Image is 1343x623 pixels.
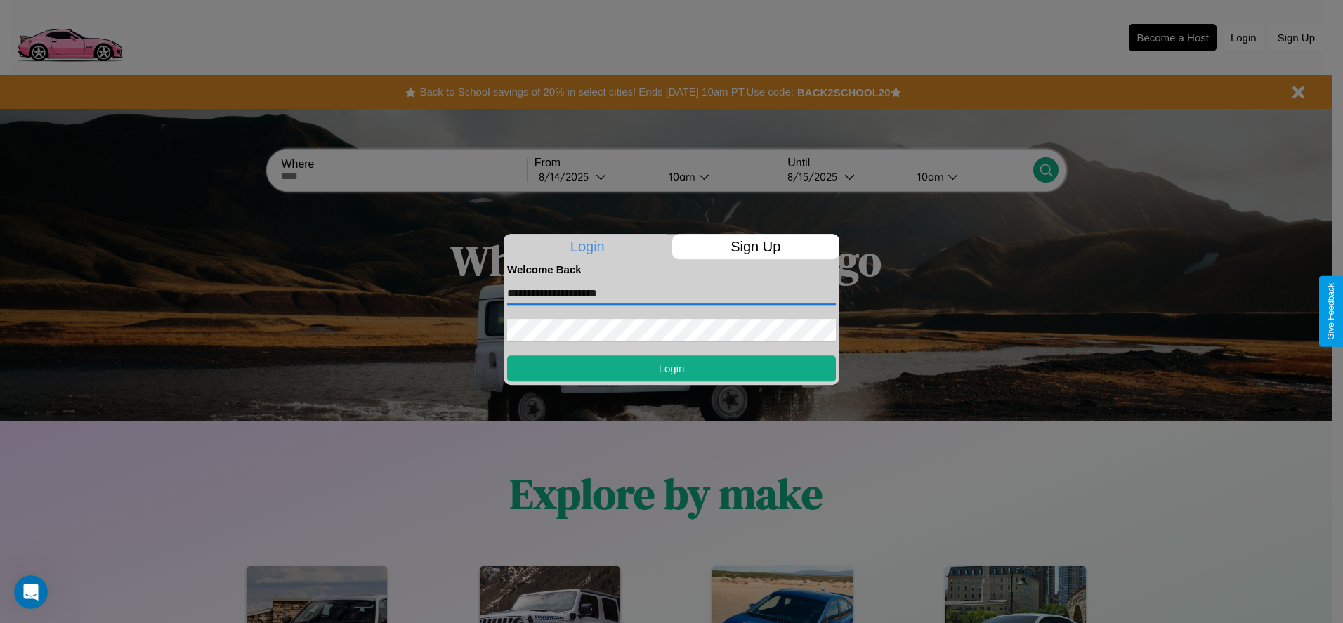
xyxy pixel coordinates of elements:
[14,575,48,609] iframe: Intercom live chat
[672,234,840,259] p: Sign Up
[504,234,671,259] p: Login
[1326,283,1336,340] div: Give Feedback
[507,355,836,381] button: Login
[507,263,836,275] h4: Welcome Back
